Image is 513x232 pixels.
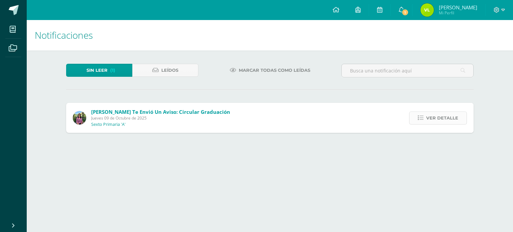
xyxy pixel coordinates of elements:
[221,64,319,77] a: Marcar todas como leídas
[91,108,230,115] span: [PERSON_NAME] te envió un aviso: Circular Graduación
[66,64,132,77] a: Sin leer(1)
[161,64,178,76] span: Leídos
[91,115,230,121] span: Jueves 09 de Octubre de 2025
[35,29,93,41] span: Notificaciones
[342,64,473,77] input: Busca una notificación aquí
[87,64,108,76] span: Sin leer
[110,64,115,76] span: (1)
[132,64,198,77] a: Leídos
[239,64,310,76] span: Marcar todas como leídas
[439,4,477,11] span: [PERSON_NAME]
[401,9,409,16] span: 1
[426,112,458,124] span: Ver detalle
[439,10,477,16] span: Mi Perfil
[420,3,434,17] img: 6e6bf26380fc2e24f54b6e189d27c27e.png
[91,122,126,127] p: Sexto Primaria 'A'
[73,111,86,125] img: 50160636c8645c56db84f77601761a06.png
